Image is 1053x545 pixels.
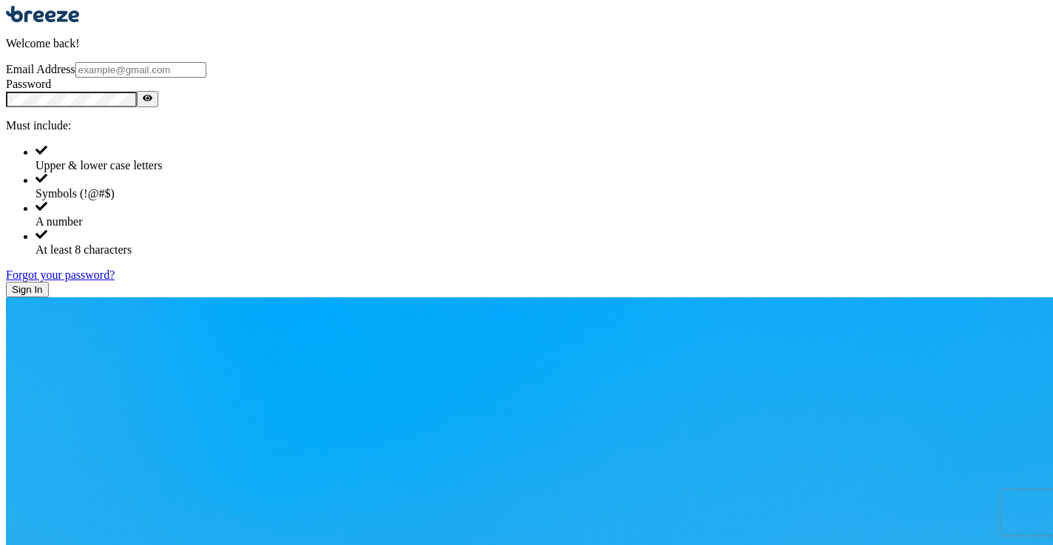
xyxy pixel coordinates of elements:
p: Must include: [6,119,1047,132]
label: Password [6,78,51,90]
span: Sign In [12,284,43,295]
input: example@gmail.com [75,62,206,78]
a: Forgot your password? [6,268,115,281]
span: Symbols (!@#$) [35,187,115,200]
span: At least 8 characters [35,243,132,256]
span: Upper & lower case letters [35,159,162,172]
button: Sign In [6,282,49,297]
button: Show password [137,91,158,107]
span: A number [35,215,83,228]
label: Email Address [6,63,75,75]
p: Welcome back! [6,37,1047,50]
